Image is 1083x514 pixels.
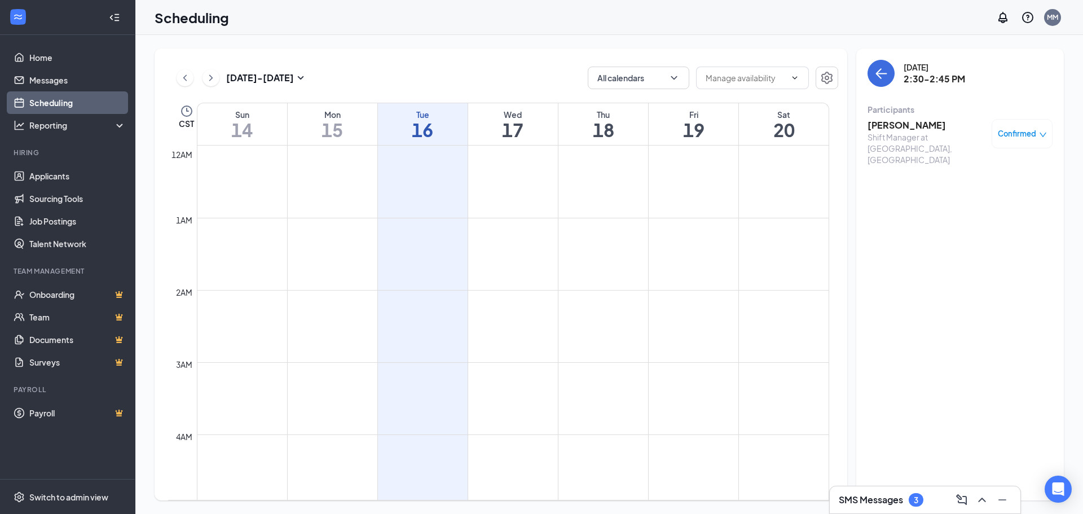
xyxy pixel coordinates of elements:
[1021,11,1034,24] svg: QuestionInfo
[29,91,126,114] a: Scheduling
[468,120,558,139] h1: 17
[996,11,1010,24] svg: Notifications
[868,60,895,87] button: back-button
[904,73,965,85] h3: 2:30-2:45 PM
[174,286,195,298] div: 2am
[197,103,287,145] a: September 14, 2025
[29,120,126,131] div: Reporting
[294,71,307,85] svg: SmallChevronDown
[14,385,124,394] div: Payroll
[820,71,834,85] svg: Settings
[378,109,468,120] div: Tue
[177,69,193,86] button: ChevronLeft
[739,120,829,139] h1: 20
[174,214,195,226] div: 1am
[14,148,124,157] div: Hiring
[668,72,680,84] svg: ChevronDown
[904,61,965,73] div: [DATE]
[1047,12,1058,22] div: MM
[468,109,558,120] div: Wed
[29,306,126,328] a: TeamCrown
[868,104,1053,115] div: Participants
[1039,131,1047,139] span: down
[790,73,799,82] svg: ChevronDown
[996,493,1009,507] svg: Minimize
[706,72,786,84] input: Manage availability
[739,109,829,120] div: Sat
[155,8,229,27] h1: Scheduling
[180,104,193,118] svg: Clock
[975,493,989,507] svg: ChevronUp
[288,120,377,139] h1: 15
[998,128,1036,139] span: Confirmed
[109,12,120,23] svg: Collapse
[29,491,108,503] div: Switch to admin view
[29,69,126,91] a: Messages
[29,351,126,374] a: SurveysCrown
[973,491,991,509] button: ChevronUp
[378,103,468,145] a: September 16, 2025
[288,103,377,145] a: September 15, 2025
[14,120,25,131] svg: Analysis
[174,430,195,443] div: 4am
[169,148,195,161] div: 12am
[288,109,377,120] div: Mon
[993,491,1011,509] button: Minimize
[179,71,191,85] svg: ChevronLeft
[558,109,648,120] div: Thu
[649,120,738,139] h1: 19
[12,11,24,23] svg: WorkstreamLogo
[226,72,294,84] h3: [DATE] - [DATE]
[868,119,986,131] h3: [PERSON_NAME]
[955,493,968,507] svg: ComposeMessage
[202,69,219,86] button: ChevronRight
[739,103,829,145] a: September 20, 2025
[914,495,918,505] div: 3
[868,131,986,165] div: Shift Manager at [GEOGRAPHIC_DATA], [GEOGRAPHIC_DATA]
[29,402,126,424] a: PayrollCrown
[29,283,126,306] a: OnboardingCrown
[14,266,124,276] div: Team Management
[588,67,689,89] button: All calendarsChevronDown
[205,71,217,85] svg: ChevronRight
[558,120,648,139] h1: 18
[29,46,126,69] a: Home
[29,210,126,232] a: Job Postings
[1045,476,1072,503] div: Open Intercom Messenger
[29,232,126,255] a: Talent Network
[468,103,558,145] a: September 17, 2025
[14,491,25,503] svg: Settings
[839,494,903,506] h3: SMS Messages
[558,103,648,145] a: September 18, 2025
[816,67,838,89] button: Settings
[953,491,971,509] button: ComposeMessage
[29,328,126,351] a: DocumentsCrown
[174,358,195,371] div: 3am
[378,120,468,139] h1: 16
[197,109,287,120] div: Sun
[29,187,126,210] a: Sourcing Tools
[179,118,194,129] span: CST
[197,120,287,139] h1: 14
[29,165,126,187] a: Applicants
[874,67,888,80] svg: ArrowLeft
[649,103,738,145] a: September 19, 2025
[649,109,738,120] div: Fri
